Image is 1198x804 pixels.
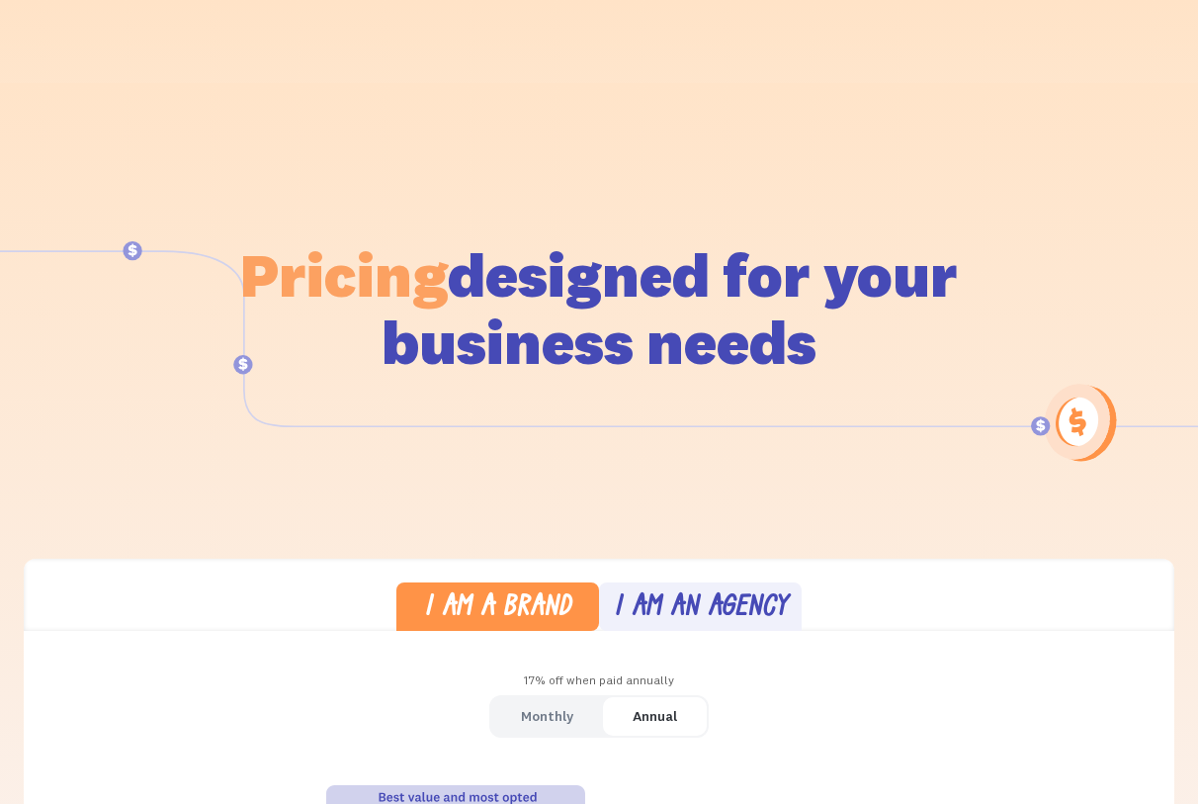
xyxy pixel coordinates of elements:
div: I am a brand [424,594,571,623]
h1: designed for your business needs [239,241,959,376]
div: Monthly [521,702,573,731]
span: Pricing [240,236,448,313]
div: Annual [633,702,677,731]
div: 17% off when paid annually [24,667,1174,695]
div: I am an agency [614,594,788,623]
